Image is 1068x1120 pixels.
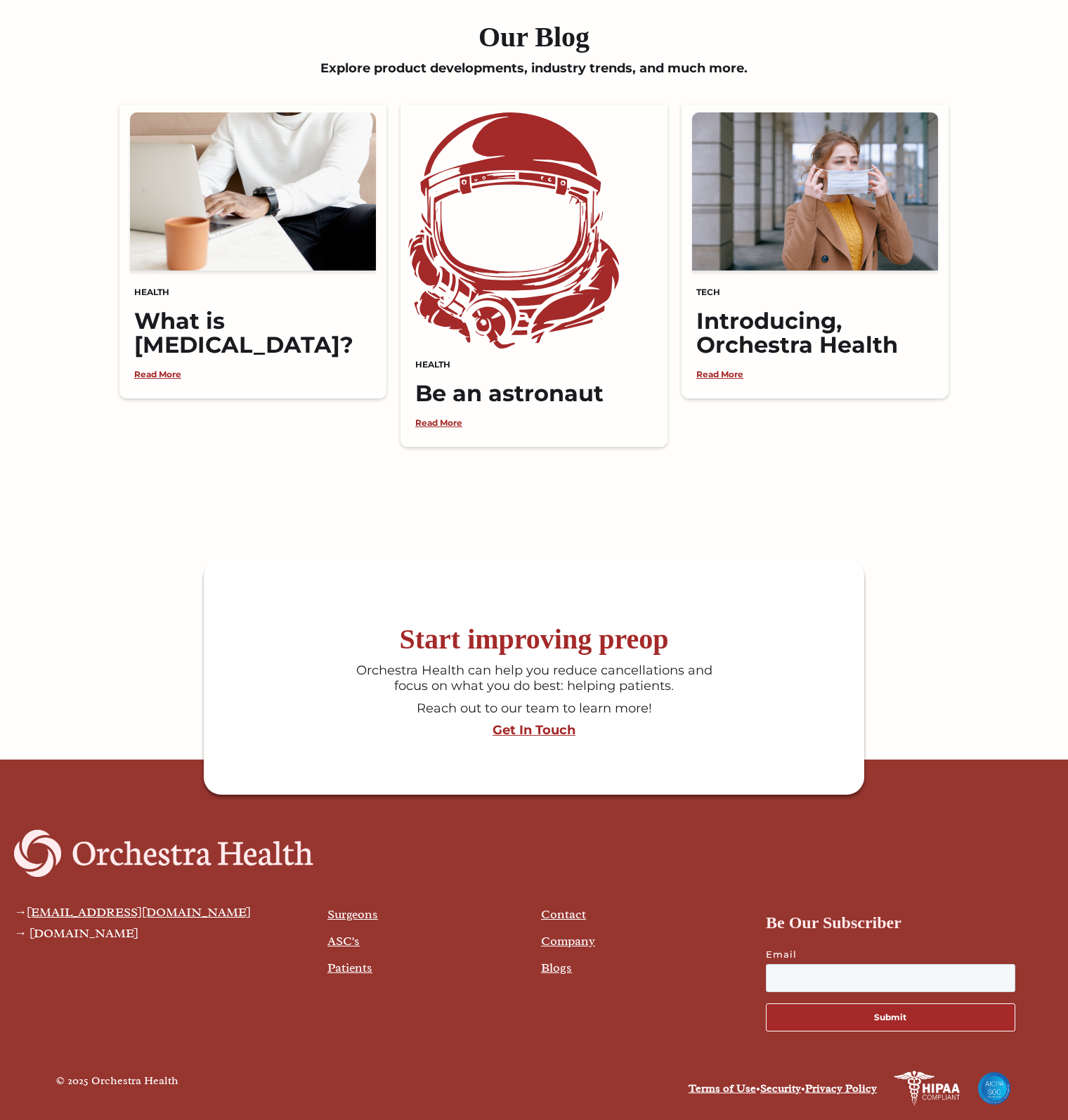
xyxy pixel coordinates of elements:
a: Read More [127,369,181,379]
label: Email [766,947,1043,961]
img: What is Perioperative Care? [127,112,379,276]
h2: Our Blog [112,20,956,54]
button: Submit [766,1003,1015,1031]
a: ASC's [327,933,360,949]
a: Company [541,933,595,949]
a: Terms of Use [689,1081,756,1095]
div: • • [541,1079,877,1098]
a: Privacy Policy [805,1081,877,1095]
h5: Be an astronaut [408,382,660,405]
img: Introducing, Orchestra Health [689,112,941,276]
h6: Start improving preop [211,623,857,656]
a: Get In Touch [211,723,857,738]
div: Explore product developments, industry trends, and much more. [112,61,956,105]
div: → [14,905,251,919]
h5: Introducing, Orchestra Health [689,309,941,357]
div: Reach out to our team to learn more! [350,701,719,717]
div: Orchestra Health can help you reduce cancellations and focus on what you do best: helping patients. [350,663,719,694]
div: Tech [689,282,941,302]
a: Blogs [541,960,572,975]
a: Read More [408,417,462,428]
a: Contact [541,906,586,922]
h5: What is [MEDICAL_DATA]? [127,309,379,357]
div: © 2025 Orchestra Health [56,1071,178,1106]
a: Security [760,1081,801,1095]
img: Be an astronaut [408,112,619,349]
a: Read More [689,369,743,379]
div: Health [127,282,379,302]
a: Patients [327,960,372,975]
div: Health [408,355,660,375]
a: Surgeons [327,906,378,922]
h4: Be Our Subscriber [766,909,1043,936]
div: → [DOMAIN_NAME] [14,926,251,940]
a: [EMAIL_ADDRESS][DOMAIN_NAME] [27,904,251,920]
